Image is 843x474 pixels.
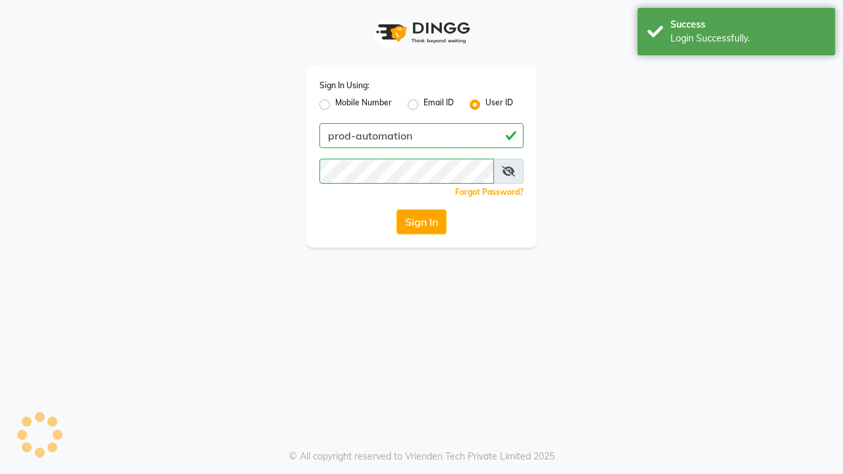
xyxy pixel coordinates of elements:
[670,32,825,45] div: Login Successfully.
[335,97,392,113] label: Mobile Number
[670,18,825,32] div: Success
[423,97,454,113] label: Email ID
[485,97,513,113] label: User ID
[319,123,524,148] input: Username
[455,187,524,197] a: Forgot Password?
[319,80,369,92] label: Sign In Using:
[369,13,474,52] img: logo1.svg
[319,159,494,184] input: Username
[396,209,447,234] button: Sign In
